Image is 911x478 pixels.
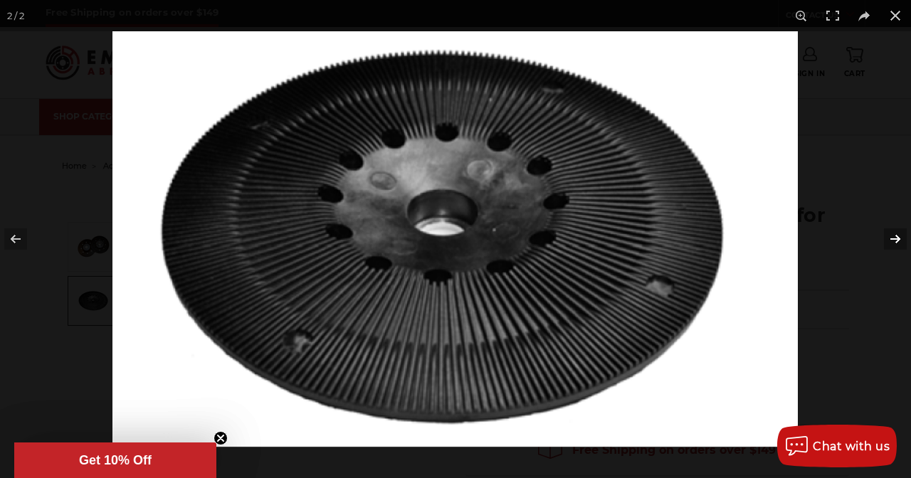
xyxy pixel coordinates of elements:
[861,203,911,275] button: Next (arrow right)
[14,442,216,478] div: Get 10% OffClose teaser
[777,425,897,467] button: Chat with us
[813,440,890,453] span: Chat with us
[79,453,152,467] span: Get 10% Off
[214,431,228,445] button: Close teaser
[112,31,798,447] img: Koltec_Ribbed_Pad_1__86453.1560182912.png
